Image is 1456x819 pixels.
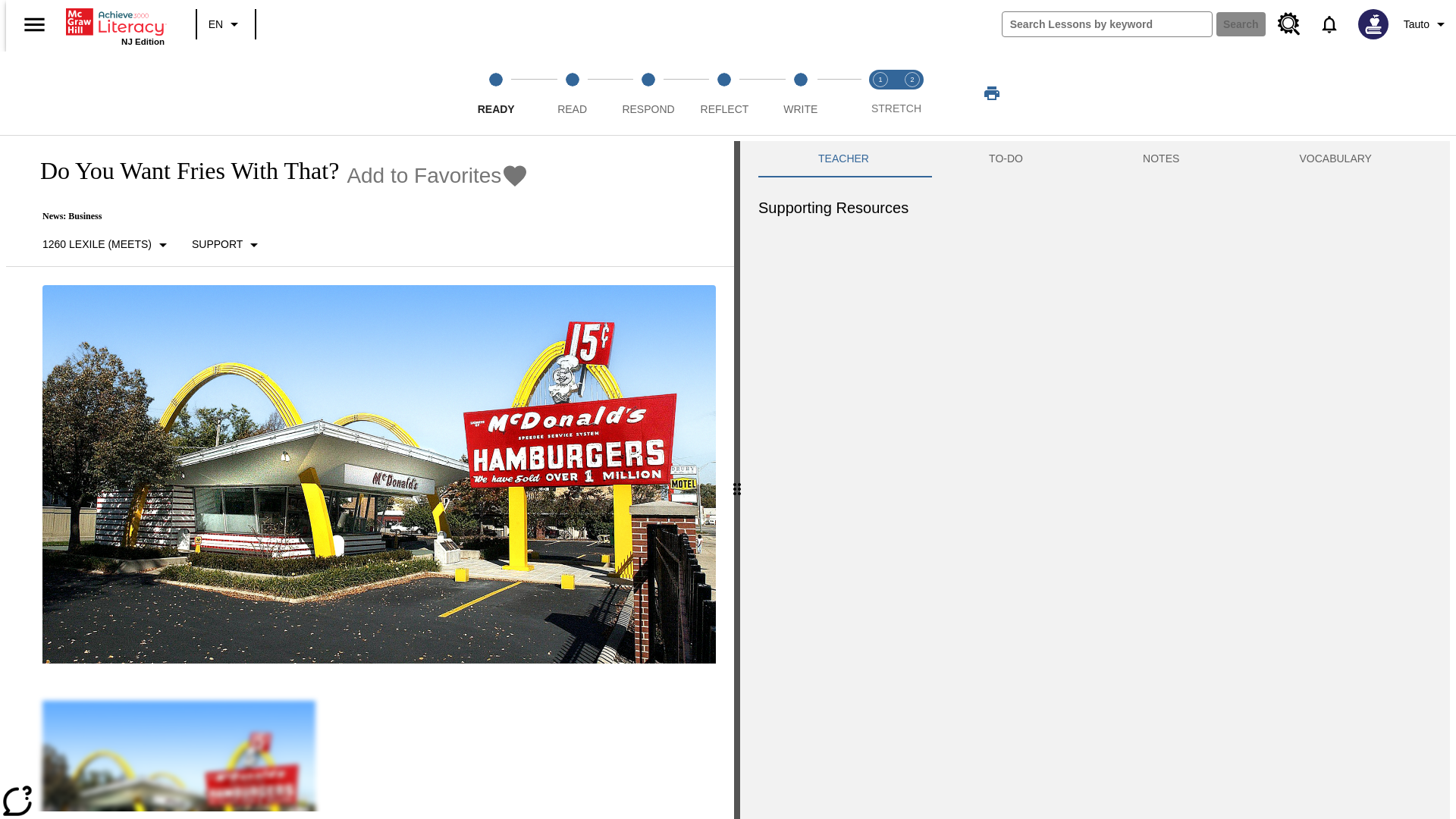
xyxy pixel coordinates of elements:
button: Open side menu [12,2,57,47]
span: Tauto [1404,17,1429,33]
button: TO-DO [929,141,1083,177]
div: Home [66,5,165,46]
button: Write step 5 of 5 [757,52,845,135]
button: Add to Favorites - Do You Want Fries With That? [347,162,529,189]
button: Stretch Respond step 2 of 2 [890,52,934,135]
button: VOCABULARY [1239,141,1432,177]
button: Profile/Settings [1398,11,1456,38]
button: Print [968,80,1016,107]
button: Ready step 1 of 5 [452,52,540,135]
button: Select a new avatar [1349,5,1398,44]
span: STRETCH [871,102,921,115]
button: NOTES [1083,141,1239,177]
span: EN [209,17,223,33]
span: Add to Favorites [347,164,501,188]
span: NJ Edition [121,37,165,46]
a: Notifications [1310,5,1349,44]
text: 1 [878,76,882,83]
button: Teacher [758,141,929,177]
button: Scaffolds, Support [186,231,269,259]
button: Reflect step 4 of 5 [680,52,768,135]
button: Read step 2 of 5 [528,52,616,135]
span: Respond [622,103,674,115]
span: Write [783,103,817,115]
span: Ready [478,103,515,115]
button: Stretch Read step 1 of 2 [858,52,902,135]
span: Read [557,103,587,115]
input: search field [1003,12,1212,36]
span: Reflect [701,103,749,115]
p: News: Business [24,211,529,222]
a: Resource Center, Will open in new tab [1269,4,1310,45]
div: Instructional Panel Tabs [758,141,1432,177]
button: Select Lexile, 1260 Lexile (Meets) [36,231,178,259]
img: Avatar [1358,9,1389,39]
p: 1260 Lexile (Meets) [42,237,152,253]
h1: Do You Want Fries With That? [24,157,339,185]
text: 2 [910,76,914,83]
p: Support [192,237,243,253]
button: Language: EN, Select a language [202,11,250,38]
h6: Supporting Resources [758,196,1432,220]
div: Press Enter or Spacebar and then press right and left arrow keys to move the slider [734,141,740,819]
button: Respond step 3 of 5 [604,52,692,135]
div: reading [6,141,734,811]
div: activity [740,141,1450,819]
img: One of the first McDonald's stores, with the iconic red sign and golden arches. [42,285,716,664]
